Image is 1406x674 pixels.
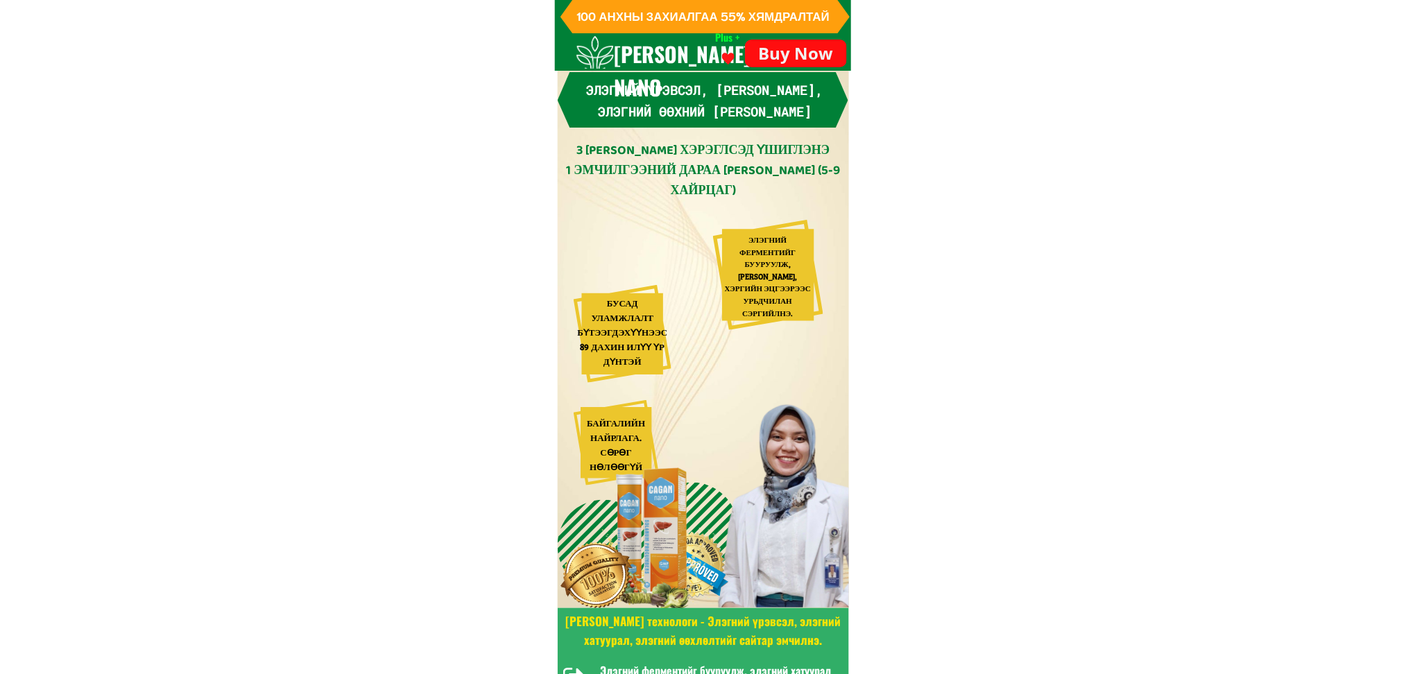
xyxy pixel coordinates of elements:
p: Buy Now [745,40,847,67]
div: ЭЛЭГНИЙ ФЕРМЕНТИЙГ БУУРУУЛЖ, [PERSON_NAME], ХЭРГИЙН ЭЦГЭЭРЭЭС УРЬДЧИЛАН СЭРГИЙЛНЭ. [723,235,813,320]
div: БУСАД УЛАМЖЛАЛТ БҮТЭЭГДЭХҮҮНЭЭС 89 ДАХИН ИЛҮҮ ҮР ДҮНТЭЙ [578,297,668,370]
div: 3 [PERSON_NAME] ХЭРЭГЛСЭД ҮШИГЛЭНЭ 1 ЭМЧИЛГЭЭНИЙ ДАРАА [PERSON_NAME] (5-9 ХАЙРЦАГ) [563,142,844,202]
h3: [PERSON_NAME] NANO [614,37,768,104]
h3: [PERSON_NAME] технологи - Элэгний үрэвсэл, элэгний хатуурал, элэгний өөхлөлтийг сайтар эмчилнэ. [560,612,847,649]
h3: Элэгний үрэвсэл, [PERSON_NAME], элэгний өөхний [PERSON_NAME] [563,80,846,122]
div: БАЙГАЛИЙН НАЙРЛАГА. СӨРӨГ НӨЛӨӨГҮЙ [577,417,655,475]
